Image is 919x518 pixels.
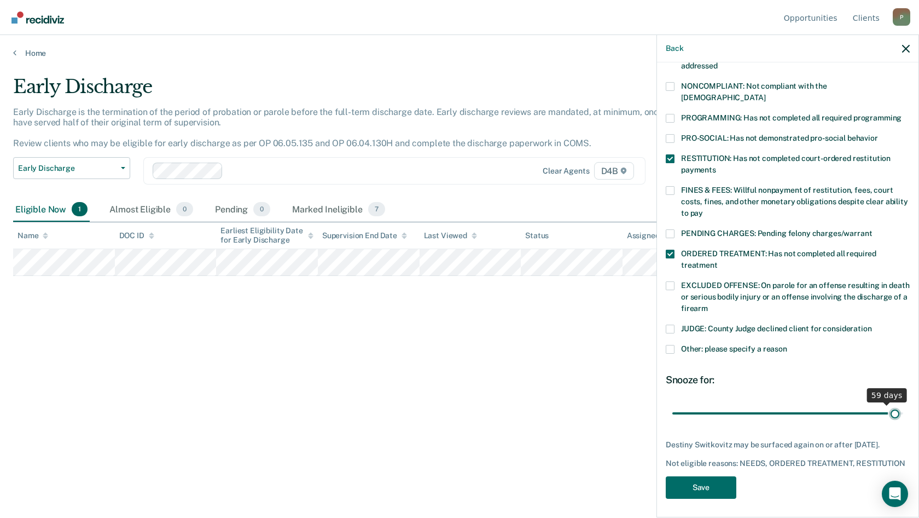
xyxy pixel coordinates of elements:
[322,231,407,240] div: Supervision End Date
[666,44,683,53] button: Back
[666,440,910,450] div: Destiny Switkovitz may be surfaced again on or after [DATE].
[424,231,477,240] div: Last Viewed
[13,198,90,222] div: Eligible Now
[882,481,908,507] div: Open Intercom Messenger
[290,198,387,222] div: Marked Ineligible
[893,8,910,26] div: P
[666,476,736,499] button: Save
[681,249,876,269] span: ORDERED TREATMENT: Has not completed all required treatment
[666,374,910,386] div: Snooze for:
[176,202,193,216] span: 0
[893,8,910,26] button: Profile dropdown button
[681,324,872,333] span: JUDGE: County Judge declined client for consideration
[627,231,678,240] div: Assigned to
[119,231,154,240] div: DOC ID
[681,229,872,238] span: PENDING CHARGES: Pending felony charges/warrant
[681,281,909,313] span: EXCLUDED OFFENSE: On parole for an offense resulting in death or serious bodily injury or an offe...
[220,226,313,245] div: Earliest Eligibility Date for Early Discharge
[594,162,634,180] span: D4B
[681,186,908,217] span: FINES & FEES: Willful nonpayment of restitution, fees, court costs, fines, and other monetary obl...
[543,166,589,176] div: Clear agents
[681,134,878,142] span: PRO-SOCIAL: Has not demonstrated pro-social behavior
[18,164,117,173] span: Early Discharge
[525,231,549,240] div: Status
[681,154,891,174] span: RESTITUTION: Has not completed court-ordered restitution payments
[13,107,693,149] p: Early Discharge is the termination of the period of probation or parole before the full-term disc...
[666,459,910,468] div: Not eligible reasons: NEEDS, ORDERED TREATMENT, RESTITUTION
[368,202,385,216] span: 7
[107,198,195,222] div: Almost Eligible
[681,82,827,102] span: NONCOMPLIANT: Not compliant with the [DEMOGRAPHIC_DATA]
[681,113,901,122] span: PROGRAMMING: Has not completed all required programming
[867,388,907,402] div: 59 days
[213,198,272,222] div: Pending
[253,202,270,216] span: 0
[13,76,702,107] div: Early Discharge
[13,48,906,58] a: Home
[18,231,48,240] div: Name
[72,202,88,216] span: 1
[11,11,64,24] img: Recidiviz
[681,344,787,353] span: Other: please specify a reason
